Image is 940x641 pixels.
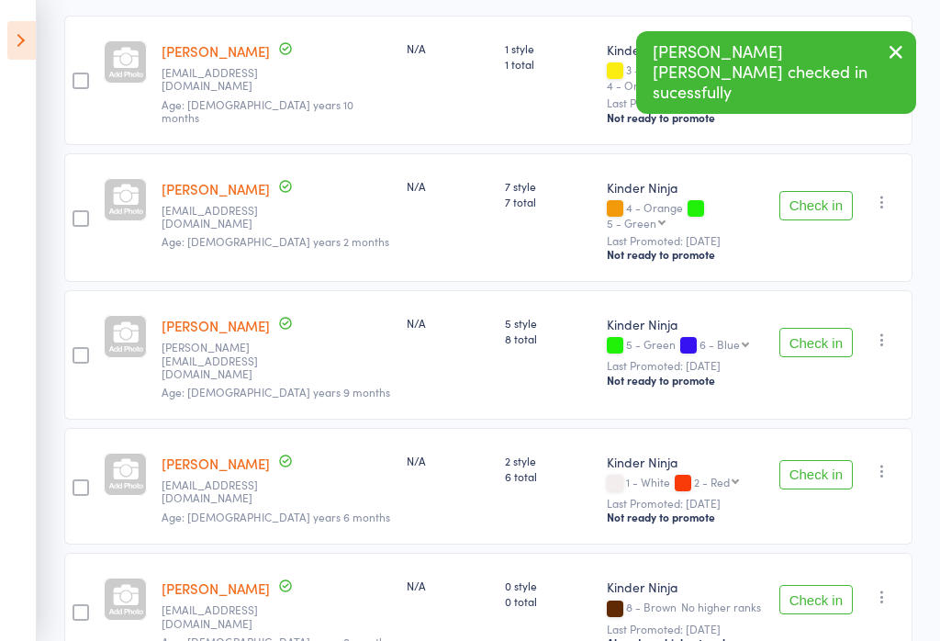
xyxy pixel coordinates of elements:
span: 1 total [505,56,592,72]
span: 7 style [505,178,592,194]
span: Age: [DEMOGRAPHIC_DATA] years 10 months [162,96,353,125]
span: 1 style [505,40,592,56]
span: 0 style [505,578,592,593]
span: Age: [DEMOGRAPHIC_DATA] years 6 months [162,509,390,524]
div: Not ready to promote [607,110,765,125]
div: Kinder Ninja [607,315,765,333]
div: [PERSON_NAME] [PERSON_NAME] checked in sucessfully [636,31,916,114]
a: [PERSON_NAME] [162,41,270,61]
span: 8 total [505,331,592,346]
a: [PERSON_NAME] [162,454,270,473]
div: N/A [407,40,490,56]
div: Kinder Ninja [607,40,765,59]
span: 5 style [505,315,592,331]
div: Kinder Ninja [607,178,765,197]
span: 0 total [505,593,592,609]
button: Check in [779,460,853,489]
div: 3 - Yellow [607,63,765,91]
a: [PERSON_NAME] [162,179,270,198]
small: ckap42@hotmail.com [162,478,281,505]
div: 2 - Red [694,476,730,488]
div: Not ready to promote [607,510,765,524]
span: 6 total [505,468,592,484]
button: Check in [779,328,853,357]
span: Age: [DEMOGRAPHIC_DATA] years 2 months [162,233,389,249]
div: 4 - Orange [607,201,765,229]
div: N/A [407,453,490,468]
span: 2 style [505,453,592,468]
button: Check in [779,191,853,220]
small: Last Promoted: [DATE] [607,96,765,109]
div: 4 - Orange [607,79,664,91]
div: Kinder Ninja [607,578,765,596]
div: N/A [407,178,490,194]
small: Last Promoted: [DATE] [607,497,765,510]
div: 5 - Green [607,217,656,229]
small: Last Promoted: [DATE] [607,234,765,247]
small: stephanienliu@gmail.com [162,603,281,630]
div: 6 - Blue [699,338,740,350]
div: 5 - Green [607,338,765,354]
div: N/A [407,578,490,593]
small: zxm1109@hotmail.com [162,66,281,93]
div: 1 - White [607,476,765,491]
div: 8 - Brown [607,601,765,616]
small: daniela.mueller2012@googlemail.com [162,204,281,231]
div: N/A [407,315,490,331]
span: No higher ranks [681,599,761,614]
a: [PERSON_NAME] [162,316,270,335]
div: Not ready to promote [607,247,765,262]
span: 7 total [505,194,592,209]
button: Check in [779,585,853,614]
span: Age: [DEMOGRAPHIC_DATA] years 9 months [162,384,390,399]
small: Last Promoted: [DATE] [607,359,765,372]
a: [PERSON_NAME] [162,579,270,598]
small: elizabeth.maniatis@gmail.com [162,341,281,380]
small: Last Promoted: [DATE] [607,623,765,635]
div: Kinder Ninja [607,453,765,471]
div: Not ready to promote [607,373,765,388]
